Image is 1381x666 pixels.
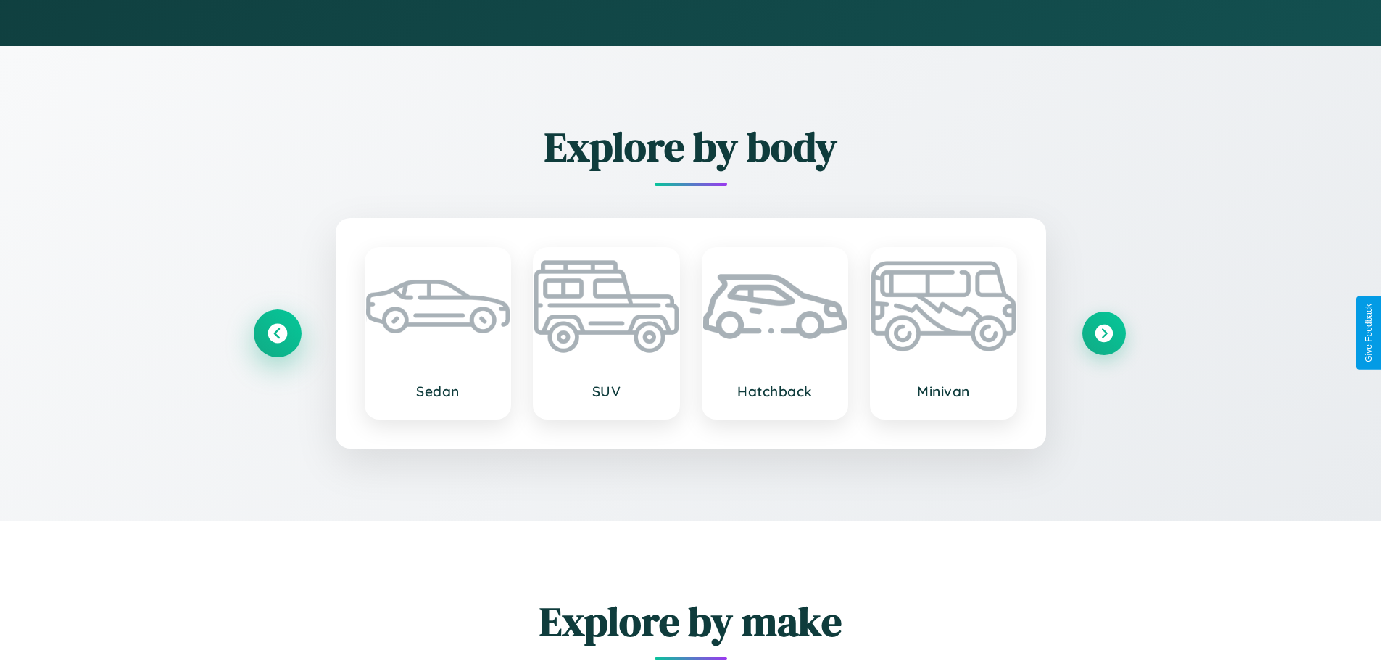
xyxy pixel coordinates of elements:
[256,119,1126,175] h2: Explore by body
[549,383,664,400] h3: SUV
[718,383,833,400] h3: Hatchback
[256,594,1126,649] h2: Explore by make
[1364,304,1374,362] div: Give Feedback
[886,383,1001,400] h3: Minivan
[381,383,496,400] h3: Sedan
